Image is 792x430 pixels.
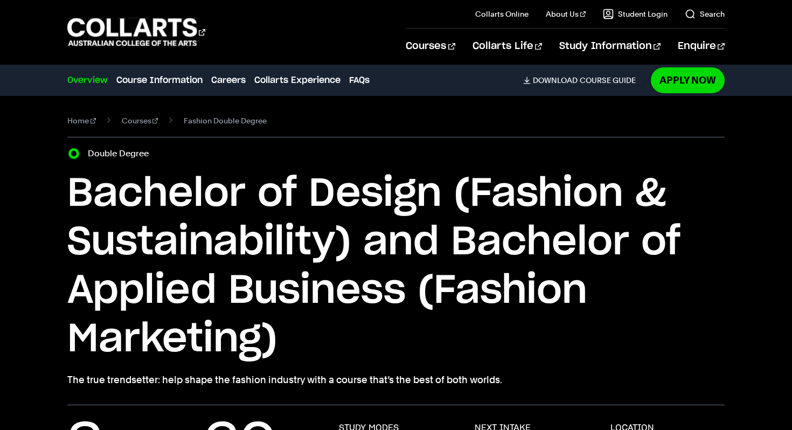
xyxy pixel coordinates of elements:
a: Apply Now [651,67,725,93]
a: DownloadCourse Guide [523,75,644,85]
a: Search [685,9,725,19]
a: Overview [67,74,108,87]
div: Go to homepage [67,17,205,47]
a: Collarts Experience [254,74,341,87]
a: Courses [122,113,158,128]
a: Course Information [116,74,203,87]
p: The true trendsetter: help shape the fashion industry with a course that’s the best of both worlds. [67,372,725,387]
a: Student Login [603,9,668,19]
label: Double Degree [88,146,155,161]
a: Careers [211,74,246,87]
a: Collarts Life [473,29,542,64]
a: Collarts Online [475,9,529,19]
a: Study Information [559,29,661,64]
span: Download [533,75,578,85]
h1: Bachelor of Design (Fashion & Sustainability) and Bachelor of Applied Business (Fashion Marketing) [67,170,725,364]
a: FAQs [349,74,370,87]
a: About Us [546,9,586,19]
a: Courses [406,29,455,64]
a: Enquire [678,29,725,64]
span: Fashion Double Degree [184,113,267,128]
a: Home [67,113,96,128]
